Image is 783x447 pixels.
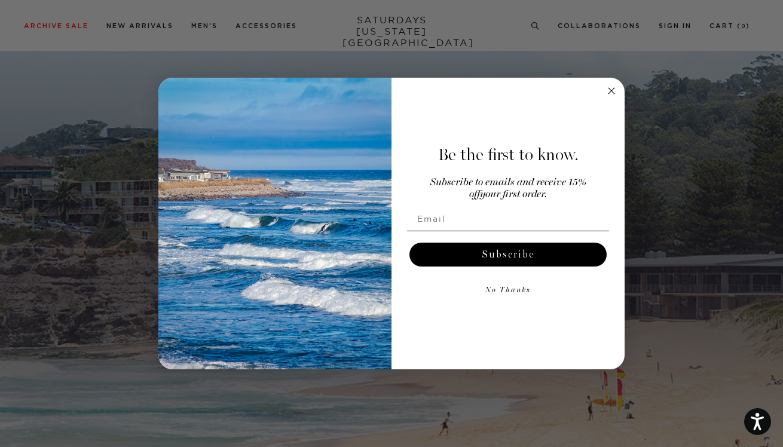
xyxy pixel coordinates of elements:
span: Be the first to know. [438,145,579,165]
button: Subscribe [409,243,607,267]
button: Close dialog [604,84,619,98]
span: Subscribe to emails and receive 15% [430,177,586,188]
img: 125c788d-000d-4f3e-b05a-1b92b2a23ec9.jpeg [158,78,391,369]
span: off [469,189,480,200]
input: Email [407,207,609,231]
button: No Thanks [407,278,609,302]
span: your first order. [480,189,547,200]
